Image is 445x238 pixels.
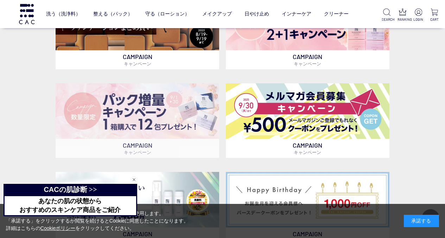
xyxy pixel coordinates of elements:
a: 整える（パック） [93,5,133,23]
p: CAMPAIGN [56,50,219,69]
p: RANKING [398,17,408,22]
a: 洗う（洗浄料） [46,5,81,23]
a: CART [429,8,439,22]
a: メイクアップ [202,5,232,23]
img: logo [18,4,36,24]
div: 当サイトでは、お客様へのサービス向上のためにCookieを使用します。 「承諾する」をクリックするか閲覧を続けるとCookieに同意したことになります。 詳細はこちらの をクリックしてください。 [6,210,189,232]
img: バースデークーポン [226,172,389,227]
a: Cookieポリシー [40,225,76,231]
a: LOGIN [413,8,424,22]
p: LOGIN [413,17,424,22]
a: SEARCH [382,8,392,22]
p: SEARCH [382,17,392,22]
div: 承諾する [404,215,439,227]
span: キャンペーン [294,61,321,66]
img: メルマガ会員募集 [226,83,389,139]
a: インナーケア [282,5,311,23]
img: パック増量キャンペーン [56,83,219,139]
a: クリーナー [324,5,349,23]
a: パック増量キャンペーン パック増量キャンペーン CAMPAIGNキャンペーン [56,83,219,158]
a: 日やけ止め [244,5,269,23]
a: メルマガ会員募集 メルマガ会員募集 CAMPAIGNキャンペーン [226,83,389,158]
span: キャンペーン [124,149,151,155]
a: RANKING [398,8,408,22]
p: CAMPAIGN [226,139,389,158]
a: 守る（ローション） [145,5,190,23]
img: フェイスウォッシュ＋レフィル2個セット [56,172,219,227]
span: キャンペーン [294,149,321,155]
p: CART [429,17,439,22]
p: CAMPAIGN [56,139,219,158]
p: CAMPAIGN [226,50,389,69]
span: キャンペーン [124,61,151,66]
